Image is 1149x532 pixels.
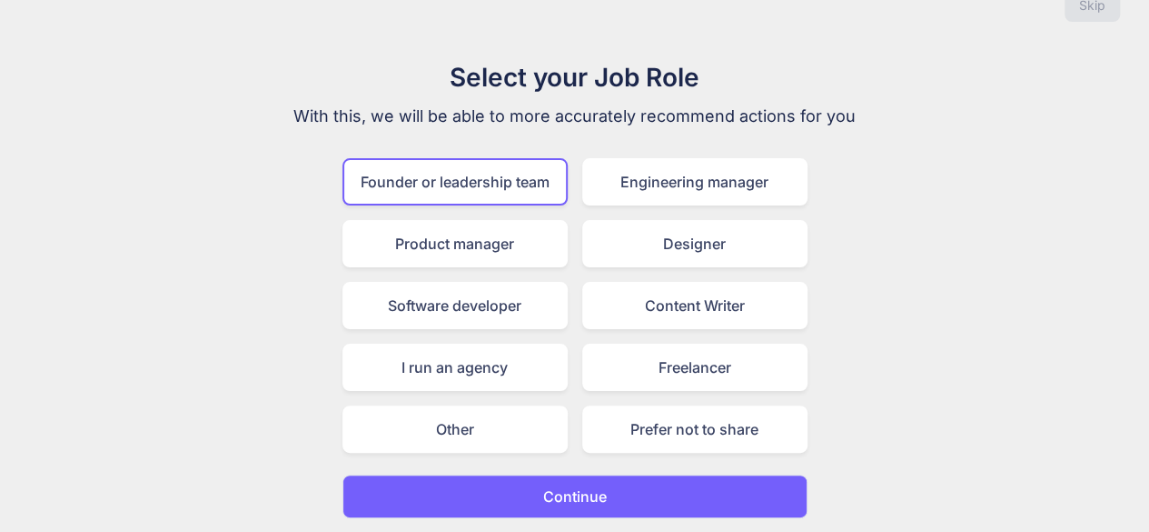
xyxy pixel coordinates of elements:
div: Freelancer [582,344,807,391]
div: Prefer not to share [582,406,807,453]
div: Software developer [342,282,568,329]
p: With this, we will be able to more accurately recommend actions for you [270,104,880,129]
div: Other [342,406,568,453]
div: Content Writer [582,282,807,329]
div: Engineering manager [582,158,807,206]
div: Product manager [342,220,568,267]
div: I run an agency [342,344,568,391]
div: Founder or leadership team [342,158,568,206]
p: Continue [543,486,607,507]
h1: Select your Job Role [270,58,880,96]
button: Continue [342,475,807,518]
div: Designer [582,220,807,267]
